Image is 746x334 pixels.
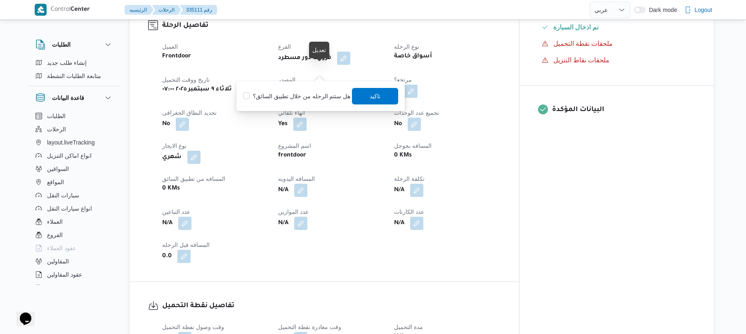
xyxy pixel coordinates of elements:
[394,208,424,215] span: عدد الكارتات
[29,109,120,288] div: قاعدة البيانات
[278,43,291,50] span: الفرع
[47,243,76,253] span: عقود العملاء
[47,151,92,161] span: انواع اماكن التنزيل
[694,5,712,15] span: Logout
[394,76,412,83] span: مرتجع؟
[179,5,217,15] button: 335111 رقم
[162,109,217,116] span: تحديد النطاق الجغرافى
[162,119,170,129] b: No
[52,40,71,50] h3: الطلبات
[162,52,191,62] b: Frontdoor
[553,22,599,32] span: تم ادخال السيارة
[32,242,116,255] button: عقود العملاء
[47,164,69,174] span: السواقين
[394,142,432,149] span: المسافه بجوجل
[394,218,404,228] b: N/A
[394,119,402,129] b: No
[47,256,69,266] span: المقاولين
[162,43,178,50] span: العميل
[125,5,153,15] button: الرئيسيه
[538,37,695,50] button: ملحقات نقطة التحميل
[47,230,63,240] span: الفروع
[162,208,190,215] span: عدد التباعين
[538,54,695,67] button: ملحقات نقاط التنزيل
[52,93,84,103] h3: قاعدة البيانات
[278,142,311,149] span: اسم المشروع
[553,39,613,49] span: ملحقات نقطة التحميل
[646,7,677,13] span: Dark mode
[553,55,610,65] span: ملحقات نقاط التنزيل
[278,175,315,182] span: المسافه اليدويه
[162,20,500,31] h3: تفاصيل الرحلة
[47,137,94,147] span: layout.liveTracking
[394,151,412,161] b: 0 KMs
[553,57,610,64] span: ملحقات نقاط التنزيل
[538,21,695,34] button: تم ادخال السيارة
[35,4,47,16] img: X8yXhbKr1z7QwAAAABJRU5ErkJggg==
[278,119,288,129] b: Yes
[162,76,210,83] span: تاريخ ووقت التحميل
[394,52,432,62] b: أسواق خاصة
[553,40,613,47] span: ملحقات نقطة التحميل
[394,175,425,182] span: تكلفة الرحلة
[278,324,341,330] span: وقت مغادرة نقطة التحميل
[162,175,225,182] span: المسافه من تطبيق السائق
[32,123,116,136] button: الرحلات
[47,204,92,213] span: انواع سيارات النقل
[32,189,116,202] button: سيارات النقل
[32,255,116,268] button: المقاولين
[32,69,116,83] button: متابعة الطلبات النشطة
[162,218,172,228] b: N/A
[278,208,309,215] span: عدد الموازين
[32,228,116,242] button: الفروع
[243,91,350,101] label: هل ستتم الرحله من خلال تطبيق السائق؟
[162,324,224,330] span: وقت وصول نفطة التحميل
[47,190,79,200] span: سيارات النقل
[8,301,35,326] iframe: chat widget
[278,218,288,228] b: N/A
[47,270,82,280] span: عقود المقاولين
[32,281,116,294] button: اجهزة التليفون
[152,5,181,15] button: الرحلات
[47,217,63,227] span: العملاء
[47,111,66,121] span: الطلبات
[162,184,180,194] b: 0 KMs
[162,301,500,312] h3: تفاصيل نقطة التحميل
[278,53,331,63] b: فرونت دور مسطرد
[552,104,695,116] h3: البيانات المؤكدة
[47,124,66,134] span: الرحلات
[32,149,116,162] button: انواع اماكن التنزيل
[47,71,101,81] span: متابعة الطلبات النشطة
[394,185,404,195] b: N/A
[162,152,182,162] b: شهري
[47,177,64,187] span: المواقع
[352,88,399,104] button: تاكيد
[32,202,116,215] button: انواع سيارات النقل
[162,142,186,149] span: نوع الايجار
[32,175,116,189] button: المواقع
[162,251,172,261] b: 0.0
[370,91,381,101] span: تاكيد
[32,268,116,281] button: عقود المقاولين
[312,45,326,55] div: تعديل
[71,7,90,13] b: Center
[29,56,120,86] div: الطلبات
[278,109,305,116] span: انهاء تلقائي
[32,56,116,69] button: إنشاء طلب جديد
[394,324,423,330] span: مدة التحميل
[162,242,210,248] span: المسافه فبل الرحله
[35,93,113,103] button: قاعدة البيانات
[681,2,715,18] button: Logout
[32,136,116,149] button: layout.liveTracking
[278,151,306,161] b: frontdoor
[32,109,116,123] button: الطلبات
[32,215,116,228] button: العملاء
[278,76,295,83] span: المصدر
[47,58,87,68] span: إنشاء طلب جديد
[553,24,599,31] span: تم ادخال السيارة
[394,109,439,116] span: تجميع عدد الوحدات
[278,185,288,195] b: N/A
[394,43,419,50] span: نوع الرحله
[162,85,232,95] b: ثلاثاء ٩ سبتمبر ٢٠٢٥ ٠٧:٠٠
